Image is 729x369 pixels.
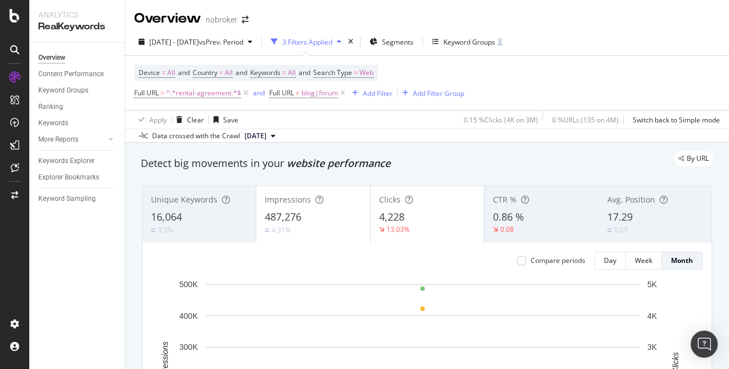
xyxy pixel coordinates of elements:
button: Month [662,252,703,270]
div: Keywords [38,117,68,129]
div: Switch back to Simple mode [633,115,720,125]
div: Open Intercom Messenger [691,331,718,358]
div: legacy label [674,151,713,166]
div: times [346,36,355,47]
div: Data crossed with the Crawl [152,131,240,141]
span: ^.*rental-agreement.*$ [166,85,241,101]
text: 3K [647,342,657,352]
div: Clear [187,115,204,125]
img: Equal [265,229,269,232]
a: Ranking [38,101,117,113]
span: [DATE] - [DATE] [149,37,199,47]
span: All [167,65,175,81]
img: Equal [607,229,612,232]
div: arrow-right-arrow-left [242,16,248,24]
span: All [225,65,233,81]
a: Keyword Groups [38,85,117,96]
div: Analytics [38,9,115,20]
button: Add Filter Group [398,86,464,100]
span: Device [139,68,160,77]
div: Explorer Bookmarks [38,172,99,183]
div: Save [223,115,238,125]
a: Overview [38,52,117,64]
div: Keyword Groups [38,85,88,96]
div: 13.03% [386,225,410,234]
div: 4.31% [272,225,291,235]
span: and [299,68,310,77]
span: Full URL [269,88,294,98]
text: 4K [647,311,657,320]
button: 3 Filters Applied [266,33,346,51]
span: Avg. Position [607,194,655,205]
div: Keyword Groups [443,37,495,47]
div: Content Performance [38,68,104,80]
span: Full URL [134,88,159,98]
span: All [288,65,296,81]
button: Segments [365,33,418,51]
div: Ranking [38,101,63,113]
text: 5K [647,280,657,289]
button: Switch back to Simple mode [628,111,720,129]
a: Keyword Sampling [38,193,117,205]
button: Week [626,252,662,270]
span: = [282,68,286,77]
a: More Reports [38,134,105,146]
div: Compare periods [531,256,585,265]
span: Search Type [313,68,352,77]
span: Segments [382,37,414,47]
span: Impressions [265,194,311,205]
span: 17.29 [607,210,633,223]
button: [DATE] [240,129,280,143]
span: and [235,68,247,77]
div: Overview [38,52,65,64]
span: 16,064 [151,210,182,223]
span: Web [359,65,374,81]
div: RealKeywords [38,20,115,33]
img: Equal [151,229,155,232]
button: Apply [134,111,167,129]
button: Keyword Groups [428,33,507,51]
div: 3.5% [158,225,173,235]
div: 0 % URLs ( 135 on 4M ) [552,115,619,125]
span: 0.86 % [493,210,524,223]
button: [DATE] - [DATE]vsPrev. Period [134,33,257,51]
span: and [178,68,190,77]
span: = [354,68,358,77]
div: More Reports [38,134,78,146]
div: Day [604,256,616,265]
a: Keywords Explorer [38,155,117,167]
div: Add Filter Group [413,89,464,98]
text: 500K [179,280,198,289]
span: = [219,68,223,77]
text: 400K [179,311,198,320]
span: vs Prev. Period [199,37,243,47]
div: Keywords Explorer [38,155,95,167]
button: Save [209,111,238,129]
span: 4,228 [379,210,404,223]
span: = [161,88,165,98]
span: CTR % [493,194,517,205]
span: ≠ [296,88,300,98]
div: and [253,88,265,98]
span: Unique Keywords [151,194,217,205]
div: 0.15 % Clicks ( 4K on 3M ) [464,115,538,125]
button: Clear [172,111,204,129]
span: Country [193,68,217,77]
div: 0.08 [500,225,514,234]
button: and [253,87,265,98]
button: Add Filter [348,86,393,100]
a: Content Performance [38,68,117,80]
div: Add Filter [363,89,393,98]
div: nobroker [206,14,237,25]
a: Explorer Bookmarks [38,172,117,183]
span: By URL [687,155,709,162]
div: Keyword Sampling [38,193,96,205]
span: 2025 Aug. 4th [245,131,266,141]
span: blog|forum [301,85,338,101]
div: 0.07 [614,225,628,235]
span: Clicks [379,194,401,205]
a: Keywords [38,117,117,129]
div: 3 Filters Applied [282,37,332,47]
span: 487,276 [265,210,301,223]
div: Apply [149,115,167,125]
